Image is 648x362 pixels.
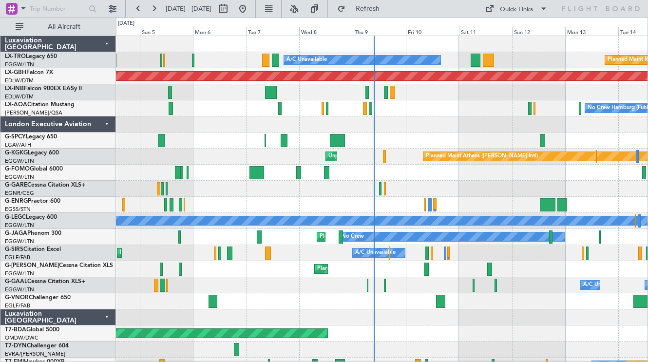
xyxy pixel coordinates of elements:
button: All Aircraft [11,19,106,35]
a: G-JAGAPhenom 300 [5,230,61,236]
div: Sun 12 [512,27,565,36]
a: EGGW/LTN [5,61,34,68]
div: Mon 13 [565,27,618,36]
a: T7-BDAGlobal 5000 [5,327,59,333]
div: Sat 11 [459,27,512,36]
a: LGAV/ATH [5,141,31,149]
a: EGGW/LTN [5,157,34,165]
a: EDLW/DTM [5,93,34,100]
span: G-SPCY [5,134,26,140]
span: G-LEGC [5,214,26,220]
div: Mon 6 [193,27,246,36]
a: LX-GBHFalcon 7X [5,70,53,76]
a: EGGW/LTN [5,238,34,245]
input: Trip Number [30,1,86,16]
div: Planned Maint [GEOGRAPHIC_DATA] ([GEOGRAPHIC_DATA]) [320,229,473,244]
div: Thu 9 [353,27,406,36]
a: G-SIRSCitation Excel [5,247,61,252]
a: EGGW/LTN [5,222,34,229]
a: EGLF/FAB [5,254,30,261]
a: G-FOMOGlobal 6000 [5,166,63,172]
a: EGNR/CEG [5,190,34,197]
span: G-SIRS [5,247,23,252]
span: G-FOMO [5,166,30,172]
a: LX-AOACitation Mustang [5,102,75,108]
a: EDLW/DTM [5,77,34,84]
span: G-ENRG [5,198,28,204]
a: EGGW/LTN [5,173,34,181]
a: G-GARECessna Citation XLS+ [5,182,85,188]
a: LX-TROLegacy 650 [5,54,57,59]
a: EGLF/FAB [5,302,30,309]
div: Planned Maint Athens ([PERSON_NAME] Intl) [426,149,538,164]
span: G-JAGA [5,230,27,236]
div: Planned Maint [GEOGRAPHIC_DATA] ([GEOGRAPHIC_DATA]) [317,262,471,276]
div: A/C Unavailable [583,278,624,292]
button: Quick Links [480,1,553,17]
span: G-GARE [5,182,27,188]
span: LX-INB [5,86,24,92]
a: EGSS/STN [5,206,31,213]
div: A/C Unavailable [355,246,396,260]
a: T7-DYNChallenger 604 [5,343,69,349]
a: G-[PERSON_NAME]Cessna Citation XLS [5,263,113,268]
button: Refresh [333,1,391,17]
a: LX-INBFalcon 900EX EASy II [5,86,82,92]
a: G-LEGCLegacy 600 [5,214,57,220]
div: Quick Links [500,5,533,15]
a: G-SPCYLegacy 650 [5,134,57,140]
div: A/C Unavailable [286,53,327,67]
a: EVRA/[PERSON_NAME] [5,350,65,358]
span: G-GAAL [5,279,27,285]
a: G-VNORChallenger 650 [5,295,71,301]
span: Refresh [347,5,388,12]
span: T7-BDA [5,327,26,333]
div: Fri 10 [406,27,459,36]
a: EGGW/LTN [5,286,34,293]
a: G-ENRGPraetor 600 [5,198,60,204]
span: LX-AOA [5,102,27,108]
a: [PERSON_NAME]/QSA [5,109,62,116]
a: EGGW/LTN [5,270,34,277]
span: All Aircraft [25,23,103,30]
span: T7-DYN [5,343,27,349]
a: OMDW/DWC [5,334,38,342]
span: LX-TRO [5,54,26,59]
div: Sun 5 [140,27,193,36]
span: G-VNOR [5,295,29,301]
div: Tue 7 [246,27,299,36]
div: Unplanned Maint [GEOGRAPHIC_DATA] (Ataturk) [328,149,451,164]
div: Wed 8 [299,27,352,36]
span: G-KGKG [5,150,28,156]
a: G-KGKGLegacy 600 [5,150,59,156]
span: [DATE] - [DATE] [166,4,211,13]
span: LX-GBH [5,70,26,76]
a: G-GAALCessna Citation XLS+ [5,279,85,285]
div: [DATE] [118,19,134,28]
div: No Crew [342,229,364,244]
div: Planned Maint [GEOGRAPHIC_DATA] ([GEOGRAPHIC_DATA]) [120,246,273,260]
span: G-[PERSON_NAME] [5,263,59,268]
